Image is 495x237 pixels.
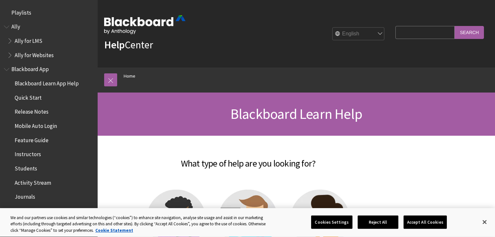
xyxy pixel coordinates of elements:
[15,92,42,101] span: Quick Start
[15,35,42,44] span: Ally for LMS
[15,78,79,87] span: Blackboard Learn App Help
[95,228,133,233] a: More information about your privacy, opens in a new tab
[404,215,447,229] button: Accept All Cookies
[15,177,51,186] span: Activity Stream
[104,38,125,51] strong: Help
[311,215,352,229] button: Cookies Settings
[333,28,385,41] select: Site Language Selector
[15,163,37,172] span: Students
[15,135,48,143] span: Feature Guide
[104,38,153,51] a: HelpCenter
[15,106,48,115] span: Release Notes
[10,215,272,234] div: We and our partners use cookies and similar technologies (“cookies”) to enhance site navigation, ...
[4,21,94,61] nav: Book outline for Anthology Ally Help
[455,26,484,39] input: Search
[11,7,31,16] span: Playlists
[104,15,186,34] img: Blackboard by Anthology
[15,120,57,129] span: Mobile Auto Login
[15,149,41,158] span: Instructors
[11,64,49,73] span: Blackboard App
[11,21,20,30] span: Ally
[15,50,54,58] span: Ally for Websites
[104,149,392,170] h2: What type of help are you looking for?
[230,105,362,123] span: Blackboard Learn Help
[15,192,35,200] span: Journals
[477,215,492,229] button: Close
[4,7,94,18] nav: Book outline for Playlists
[15,206,76,214] span: Courses and Organizations
[358,215,398,229] button: Reject All
[124,72,135,80] a: Home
